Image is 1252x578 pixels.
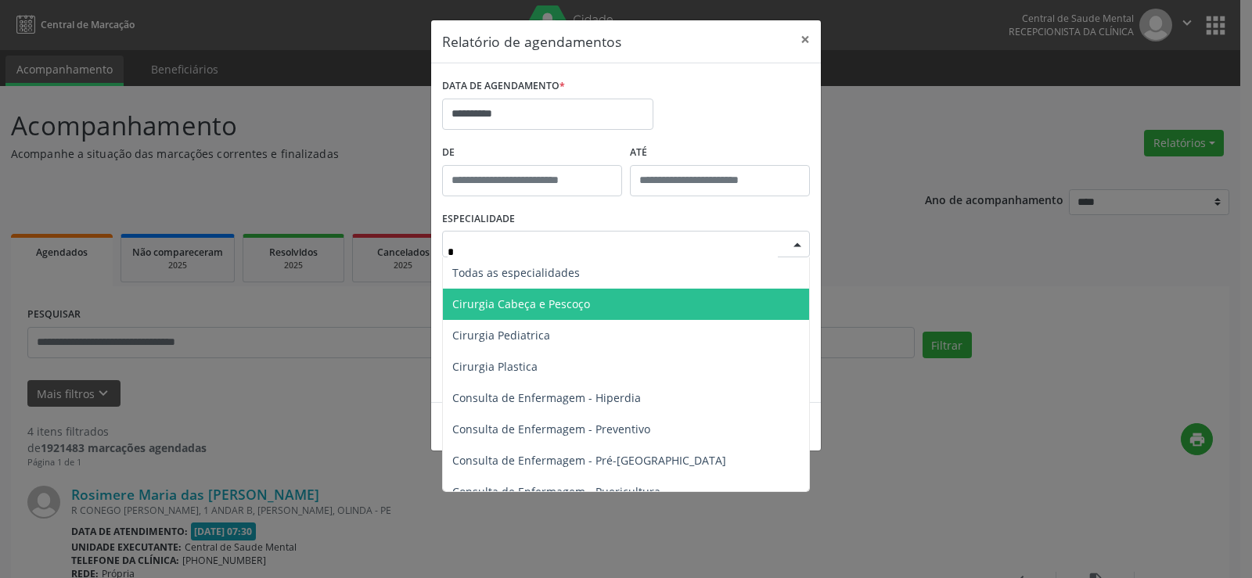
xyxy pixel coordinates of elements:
label: ATÉ [630,141,810,165]
label: ESPECIALIDADE [442,207,515,232]
span: Cirurgia Cabeça e Pescoço [452,296,590,311]
span: Cirurgia Pediatrica [452,328,550,343]
span: Todas as especialidades [452,265,580,280]
span: Cirurgia Plastica [452,359,538,374]
label: DATA DE AGENDAMENTO [442,74,565,99]
span: Consulta de Enfermagem - Preventivo [452,422,650,436]
label: De [442,141,622,165]
span: Consulta de Enfermagem - Hiperdia [452,390,641,405]
button: Close [790,20,821,59]
span: Consulta de Enfermagem - Pré-[GEOGRAPHIC_DATA] [452,453,726,468]
h5: Relatório de agendamentos [442,31,621,52]
span: Consulta de Enfermagem - Puericultura [452,484,660,499]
